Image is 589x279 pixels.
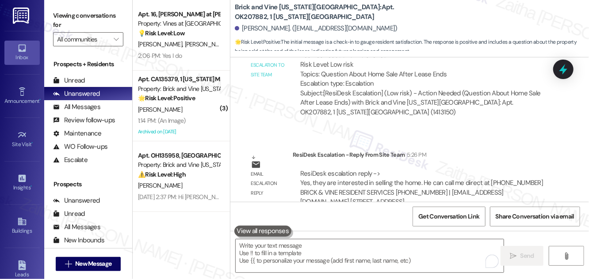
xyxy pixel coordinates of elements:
[57,32,109,46] input: All communities
[53,196,100,205] div: Unanswered
[53,116,115,125] div: Review follow-ups
[114,36,119,43] i: 
[138,10,220,19] div: Apt. 16, [PERSON_NAME] at [PERSON_NAME]
[236,239,504,272] textarea: To enrich screen reader interactions, please activate Accessibility in Grammarly extension settings
[138,94,195,102] strong: 🌟 Risk Level: Positive
[4,214,40,238] a: Buildings
[138,40,185,48] span: [PERSON_NAME]
[65,260,72,268] i: 
[53,236,104,245] div: New Inbounds
[300,51,546,89] div: ResiDesk escalation to site team -> Risk Level: Low risk Topics: Question About Home Sale After L...
[413,207,485,226] button: Get Conversation Link
[138,170,186,178] strong: ⚠️ Risk Level: High
[4,41,40,64] a: Inbox
[563,253,570,260] i: 
[251,170,286,198] div: Email escalation reply
[56,257,121,271] button: New Message
[138,75,220,84] div: Apt. CA135379, 1 [US_STATE] Market
[53,89,100,98] div: Unanswered
[405,150,426,159] div: 5:26 PM
[4,128,40,151] a: Site Visit •
[138,160,220,170] div: Property: Brick and Vine [US_STATE]
[31,183,32,189] span: •
[418,212,479,221] span: Get Conversation Link
[235,38,280,45] strong: 🌟 Risk Level: Positive
[53,209,85,219] div: Unread
[53,129,102,138] div: Maintenance
[235,3,412,22] b: Brick and Vine [US_STATE][GEOGRAPHIC_DATA]: Apt. OK207882, 1 [US_STATE][GEOGRAPHIC_DATA]
[510,253,516,260] i: 
[490,207,580,226] button: Share Conversation via email
[53,222,100,232] div: All Messages
[300,169,543,206] div: ResiDesk escalation reply -> Yes, they are interested in selling the home. He can call me direct ...
[137,126,221,137] div: Archived on [DATE]
[235,38,589,57] span: : The initial message is a check-in to gauge resident satisfaction. The response is positive and ...
[138,151,220,160] div: Apt. OH135958, [GEOGRAPHIC_DATA]
[300,89,546,117] div: Subject: [ResiDesk Escalation] (Low risk) - Action Needed (Question About Home Sale After Lease E...
[138,52,182,60] div: 2:06 PM: Yes I do
[53,76,85,85] div: Unread
[32,140,33,146] span: •
[251,51,286,79] div: Email escalation to site team
[53,102,100,112] div: All Messages
[138,19,220,28] div: Property: Vines at [GEOGRAPHIC_DATA]
[520,251,534,260] span: Send
[53,9,123,32] label: Viewing conversations for
[138,106,182,113] span: [PERSON_NAME]
[235,24,398,33] div: [PERSON_NAME]. ([EMAIL_ADDRESS][DOMAIN_NAME])
[39,97,41,103] span: •
[44,60,132,69] div: Prospects + Residents
[138,117,186,124] div: 1:14 PM: (An Image)
[138,181,182,189] span: [PERSON_NAME]
[138,84,220,94] div: Property: Brick and Vine [US_STATE]
[75,259,111,268] span: New Message
[13,8,31,24] img: ResiDesk Logo
[53,155,88,165] div: Escalate
[501,246,543,266] button: Send
[53,142,107,151] div: WO Follow-ups
[185,40,229,48] span: [PERSON_NAME]
[4,171,40,195] a: Insights •
[293,150,553,162] div: ResiDesk Escalation - Reply From Site Team
[44,180,132,189] div: Prospects
[138,29,185,37] strong: 💡 Risk Level: Low
[496,212,574,221] span: Share Conversation via email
